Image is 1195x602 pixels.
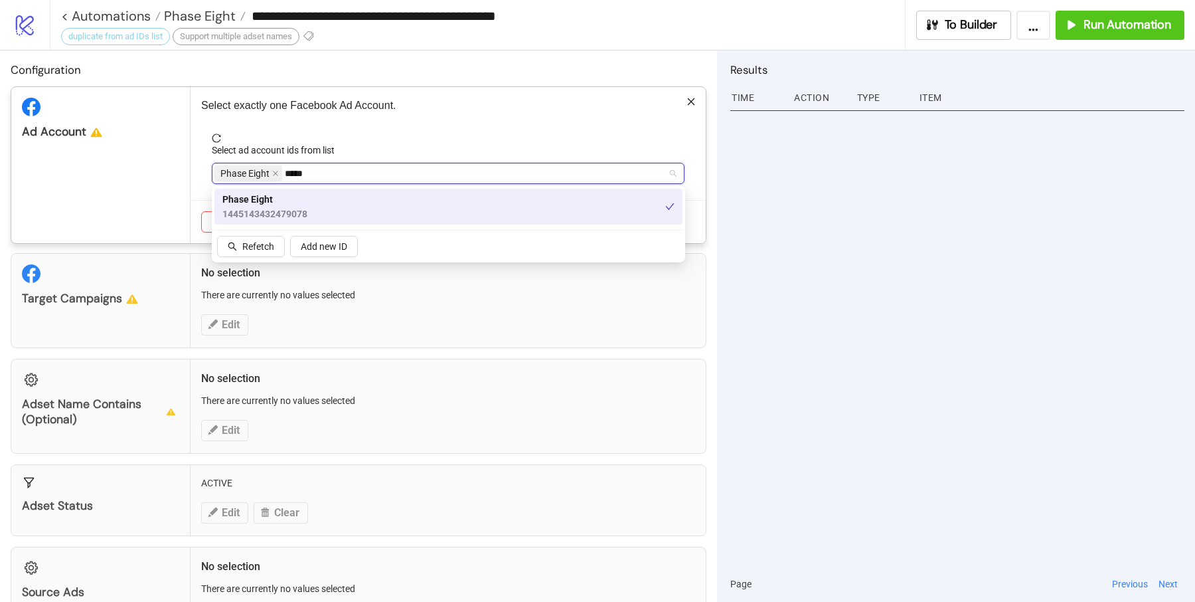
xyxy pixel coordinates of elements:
[173,28,299,45] div: Support multiple adset names
[730,577,752,591] span: Page
[161,9,246,23] a: Phase Eight
[730,85,783,110] div: Time
[916,11,1012,40] button: To Builder
[1155,577,1182,591] button: Next
[945,17,998,33] span: To Builder
[201,98,695,114] p: Select exactly one Facebook Ad Account.
[1108,577,1152,591] button: Previous
[11,61,706,78] h2: Configuration
[201,211,250,233] button: Cancel
[290,236,358,257] button: Add new ID
[686,97,696,106] span: close
[1056,11,1184,40] button: Run Automation
[217,236,285,257] button: Refetch
[161,7,236,25] span: Phase Eight
[214,189,682,225] div: Phase Eight
[212,134,684,143] span: reload
[856,85,909,110] div: Type
[61,9,161,23] a: < Automations
[665,202,675,211] span: check
[212,143,343,157] label: Select ad account ids from list
[214,165,282,181] span: Phase Eight
[301,241,347,252] span: Add new ID
[222,192,307,207] span: Phase Eight
[1083,17,1171,33] span: Run Automation
[272,170,279,177] span: close
[242,241,274,252] span: Refetch
[222,207,307,221] span: 1445143432479078
[918,85,1184,110] div: Item
[285,165,312,181] input: Select ad account ids from list
[220,166,270,181] span: Phase Eight
[1016,11,1050,40] button: ...
[228,242,237,251] span: search
[793,85,846,110] div: Action
[22,124,179,140] div: Ad Account
[61,28,170,45] div: duplicate from ad IDs list
[730,61,1184,78] h2: Results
